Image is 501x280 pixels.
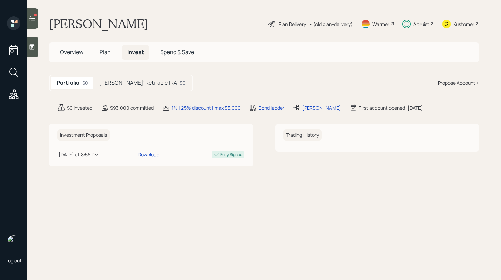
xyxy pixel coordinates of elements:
[67,104,92,111] div: $0 invested
[172,104,241,111] div: 1% | 25% discount | max $5,000
[283,129,322,141] h6: Trading History
[82,79,88,87] div: $0
[5,257,22,264] div: Log out
[259,104,284,111] div: Bond ladder
[453,20,474,28] div: Kustomer
[59,151,135,158] div: [DATE] at 8:56 PM
[110,104,154,111] div: $93,000 committed
[279,20,306,28] div: Plan Delivery
[413,20,429,28] div: Altruist
[220,152,242,158] div: Fully Signed
[100,48,111,56] span: Plan
[57,80,79,86] h5: Portfolio
[180,79,186,87] div: $0
[309,20,353,28] div: • (old plan-delivery)
[160,48,194,56] span: Spend & Save
[60,48,83,56] span: Overview
[372,20,389,28] div: Warmer
[138,151,159,158] div: Download
[57,129,110,141] h6: Investment Proposals
[7,235,20,249] img: retirable_logo.png
[99,80,177,86] h5: [PERSON_NAME]' Retirable IRA
[438,79,479,87] div: Propose Account +
[359,104,423,111] div: First account opened: [DATE]
[302,104,341,111] div: [PERSON_NAME]
[127,48,144,56] span: Invest
[49,16,148,31] h1: [PERSON_NAME]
